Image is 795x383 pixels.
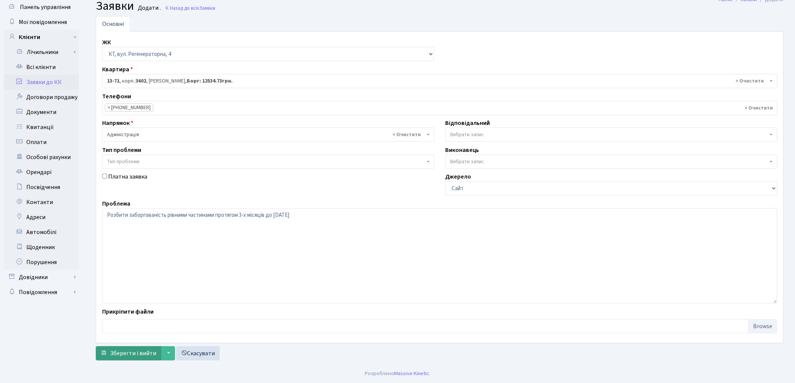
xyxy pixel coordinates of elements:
[102,119,133,128] label: Напрямок
[450,131,484,138] span: Вибрати запис
[19,18,67,26] span: Мої повідомлення
[108,172,147,181] label: Платна заявка
[9,45,79,60] a: Лічильники
[4,30,79,45] a: Клієнти
[4,270,79,285] a: Довідники
[4,255,79,270] a: Порушення
[136,5,161,12] small: Додати .
[102,199,130,208] label: Проблема
[136,77,146,85] b: 3602
[107,158,139,165] span: Тип проблеми
[187,77,233,85] b: Борг: 12534.73грн.
[394,369,429,377] a: Massive Kinetic
[4,225,79,240] a: Автомобілі
[107,77,119,85] b: 13-71
[4,120,79,135] a: Квитанції
[450,158,484,165] span: Вибрати запис
[4,285,79,300] a: Повідомлення
[4,195,79,210] a: Контакти
[107,104,110,111] span: ×
[4,75,79,90] a: Заявки до КК
[4,135,79,150] a: Оплати
[4,240,79,255] a: Щоденник
[102,74,777,88] span: <b>13-71</b>, корп.: <b>3602</b>, Неклюдова Вікторія Олександрівна, <b>Борг: 12534.73грн.</b>
[4,90,79,105] a: Договори продажу
[393,131,421,138] span: Видалити всі елементи
[105,104,153,112] li: 093-552-22-21
[102,146,141,155] label: Тип проблеми
[96,346,161,360] button: Зберегти і вийти
[102,38,111,47] label: ЖК
[4,105,79,120] a: Документи
[745,104,773,112] span: Видалити всі елементи
[199,5,215,12] span: Заявки
[102,92,131,101] label: Телефони
[102,65,133,74] label: Квартира
[4,15,79,30] a: Мої повідомлення
[736,77,764,85] span: Видалити всі елементи
[102,307,154,316] label: Прикріпити файли
[446,172,472,181] label: Джерело
[4,60,79,75] a: Всі клієнти
[20,3,71,11] span: Панель управління
[176,346,220,360] a: Скасувати
[365,369,430,378] div: Розроблено .
[165,5,215,12] a: Назад до всіхЗаявки
[96,16,130,32] a: Основні
[4,165,79,180] a: Орендарі
[446,146,479,155] label: Виконавець
[4,210,79,225] a: Адреси
[107,131,425,138] span: Адміністрація
[446,119,490,128] label: Відповідальний
[4,150,79,165] a: Особові рахунки
[102,128,434,142] span: Адміністрація
[107,77,768,85] span: <b>13-71</b>, корп.: <b>3602</b>, Неклюдова Вікторія Олександрівна, <b>Борг: 12534.73грн.</b>
[4,180,79,195] a: Посвідчення
[110,349,156,357] span: Зберегти і вийти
